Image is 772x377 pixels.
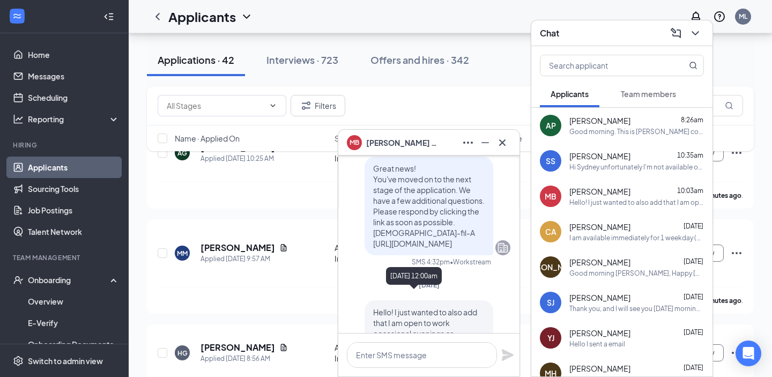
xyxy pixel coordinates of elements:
a: Scheduling [28,87,120,108]
svg: Collapse [103,11,114,22]
div: CA [545,226,556,237]
svg: MagnifyingGlass [725,101,733,110]
svg: WorkstreamLogo [12,11,23,21]
svg: UserCheck [13,275,24,285]
svg: QuestionInfo [713,10,726,23]
button: ComposeMessage [667,25,685,42]
h5: [PERSON_NAME] [201,242,275,254]
div: Additional Information [335,242,411,264]
div: Hi Sydney unfortunately I'm not available on weekends, I do have some slots open [DATE] morning i... [569,162,704,172]
svg: Cross [496,136,509,149]
a: E-Verify [28,312,120,334]
div: YJ [547,332,554,343]
div: ML [739,12,747,21]
h1: Applicants [168,8,236,26]
svg: Ellipses [462,136,474,149]
span: [PERSON_NAME] [569,292,630,303]
div: Good morning [PERSON_NAME], Happy [DATE]! Thank you for reaching back out to me! Unfortunately I ... [569,269,704,278]
span: Great news! You've moved on to the next stage of the application. We have a few additional questi... [373,164,485,248]
span: [DATE] [684,257,703,265]
h3: Chat [540,27,559,39]
svg: ChevronDown [269,101,277,110]
input: All Stages [167,100,264,112]
span: [PERSON_NAME] Banks [366,137,441,149]
span: [DATE] [684,293,703,301]
a: Sourcing Tools [28,178,120,199]
span: [PERSON_NAME] [569,151,630,161]
svg: Ellipses [730,247,743,260]
span: 8:26am [681,116,703,124]
input: Search applicant [540,55,667,76]
a: Onboarding Documents [28,334,120,355]
span: [DATE] [684,364,703,372]
svg: Notifications [689,10,702,23]
b: 12 minutes ago [695,191,741,199]
div: SS [546,156,555,166]
div: SMS 4:32pm [412,257,450,267]
b: 40 minutes ago [695,297,741,305]
span: Applicants [551,89,589,99]
span: Hello! I just wanted to also add that I am open to work occasional evenings or [DEMOGRAPHIC_DATA]... [373,307,482,371]
svg: Plane [501,349,514,361]
div: MB [545,191,556,202]
div: Hello I sent a email [569,339,625,349]
h5: [PERSON_NAME] [201,342,275,353]
span: [PERSON_NAME] [569,257,630,268]
div: Offers and hires · 342 [370,53,469,66]
div: Interviews · 723 [266,53,338,66]
svg: ChevronDown [689,27,702,40]
svg: Minimize [479,136,492,149]
svg: ChevronDown [240,10,253,23]
div: [DATE] 12:00am [386,267,442,285]
button: Ellipses [459,134,477,151]
div: Applied [DATE] 8:56 AM [201,353,288,364]
a: Talent Network [28,221,120,242]
div: Applications · 42 [158,53,234,66]
a: Overview [28,291,120,312]
span: [PERSON_NAME] [569,186,630,197]
span: Name · Applied On [175,133,240,144]
span: [DATE] [684,222,703,230]
a: Home [28,44,120,65]
div: Thank you, and I will see you [DATE] morning at 9:00 AM. [569,304,704,313]
button: Minimize [477,134,494,151]
svg: Settings [13,356,24,366]
svg: ChevronLeft [151,10,164,23]
span: • Workstream [450,257,491,267]
a: Job Postings [28,199,120,221]
div: I am available immediately for 1 weekday (will let you know a week in advance) & all [DATE] 5:00 ... [569,233,704,242]
span: [PERSON_NAME] [569,363,630,374]
button: ChevronDown [687,25,704,42]
span: 10:35am [677,151,703,159]
div: Good morning. This is [PERSON_NAME] confirming that we still have a meeting [DATE] at 3pm for my ... [569,127,704,136]
span: Team members [621,89,676,99]
div: Reporting [28,114,120,124]
span: [PERSON_NAME] [569,328,630,338]
div: SJ [547,297,554,308]
div: [PERSON_NAME] [519,262,582,272]
span: [PERSON_NAME] [569,221,630,232]
svg: Analysis [13,114,24,124]
div: MM [177,249,188,258]
div: HG [177,349,188,358]
svg: Filter [300,99,313,112]
div: Applied [DATE] 9:57 AM [201,254,288,264]
svg: Document [279,343,288,352]
svg: Ellipses [730,346,743,359]
div: Switch to admin view [28,356,103,366]
div: Team Management [13,253,117,262]
div: AP [546,120,556,131]
svg: MagnifyingGlass [689,61,697,70]
span: Stage [335,133,356,144]
svg: Document [279,243,288,252]
span: [DATE] [684,328,703,336]
button: Cross [494,134,511,151]
div: Additional Information [335,342,411,364]
a: Messages [28,65,120,87]
span: 10:03am [677,187,703,195]
button: Filter Filters [291,95,345,116]
svg: Company [496,241,509,254]
a: Applicants [28,157,120,178]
